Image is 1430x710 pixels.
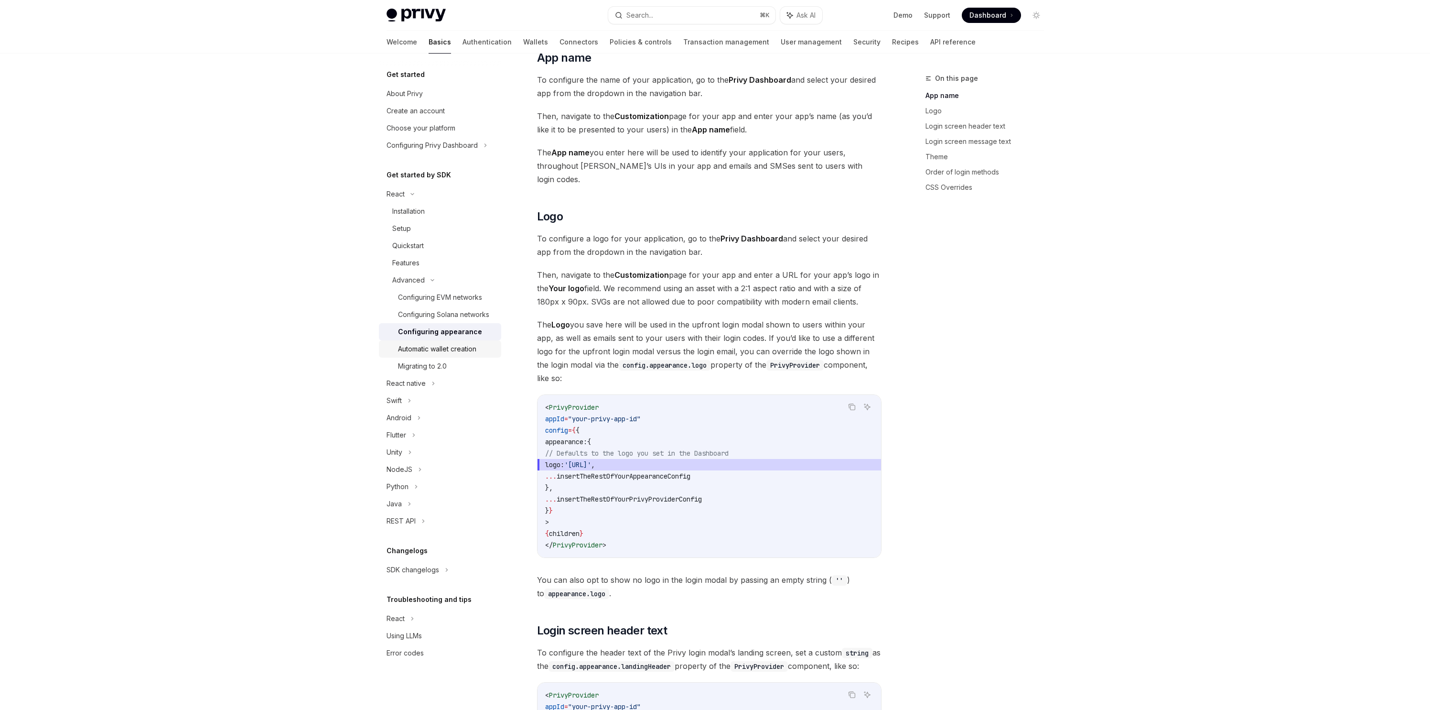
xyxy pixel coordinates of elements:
[842,648,872,658] code: string
[591,460,595,469] span: ,
[545,483,553,492] span: },
[387,88,423,99] div: About Privy
[580,529,583,538] span: }
[379,85,501,102] a: About Privy
[892,31,919,54] a: Recipes
[935,73,978,84] span: On this page
[537,232,882,259] span: To configure a logo for your application, go to the and select your desired app from the dropdown...
[930,31,976,54] a: API reference
[549,691,599,699] span: PrivyProvider
[846,401,858,413] button: Copy the contents from the code block
[576,426,580,435] span: {
[429,31,451,54] a: Basics
[537,209,563,224] span: Logo
[387,447,402,458] div: Unity
[387,105,445,117] div: Create an account
[962,8,1021,23] a: Dashboard
[379,102,501,120] a: Create an account
[387,378,426,389] div: React native
[537,318,882,385] span: The you save here will be used in the upfront login modal shown to users within your app, as well...
[537,646,882,673] span: To configure the header text of the Privy login modal’s landing screen, set a custom as the prope...
[760,11,770,19] span: ⌘ K
[387,429,406,441] div: Flutter
[557,495,702,503] span: insertTheRestOfYourPrivyProviderConfig
[549,529,580,538] span: children
[537,109,882,136] span: Then, navigate to the page for your app and enter your app’s name (as you’d like it to be present...
[398,292,482,303] div: Configuring EVM networks
[549,403,599,412] span: PrivyProvider
[379,306,501,323] a: Configuring Solana networks
[861,688,873,701] button: Ask AI
[925,149,1052,164] a: Theme
[545,529,549,538] span: {
[545,472,557,481] span: ...
[379,254,501,272] a: Features
[548,284,584,293] strong: Your logo
[398,360,447,372] div: Migrating to 2.0
[683,31,769,54] a: Transaction management
[925,164,1052,180] a: Order of login methods
[387,395,402,406] div: Swift
[846,688,858,701] button: Copy the contents from the code block
[557,472,690,481] span: insertTheRestOfYourAppearanceConfig
[853,31,881,54] a: Security
[387,647,424,659] div: Error codes
[602,541,606,549] span: >
[572,426,576,435] span: {
[551,148,590,157] strong: App name
[731,661,788,672] code: PrivyProvider
[766,360,824,371] code: PrivyProvider
[387,498,402,510] div: Java
[568,426,572,435] span: =
[379,358,501,375] a: Migrating to 2.0
[398,343,476,355] div: Automatic wallet creation
[387,31,417,54] a: Welcome
[387,564,439,576] div: SDK changelogs
[614,270,669,280] strong: Customization
[387,515,416,527] div: REST API
[387,122,455,134] div: Choose your platform
[379,323,501,340] a: Configuring appearance
[559,31,598,54] a: Connectors
[925,103,1052,119] a: Logo
[729,75,791,85] strong: Privy Dashboard
[387,140,478,151] div: Configuring Privy Dashboard
[379,220,501,237] a: Setup
[564,415,568,423] span: =
[545,449,729,458] span: // Defaults to the logo you set in the Dashboard
[893,11,913,20] a: Demo
[387,545,428,557] h5: Changelogs
[392,223,411,234] div: Setup
[387,69,425,80] h5: Get started
[387,9,446,22] img: light logo
[379,340,501,358] a: Automatic wallet creation
[614,111,669,121] strong: Customization
[398,326,482,338] div: Configuring appearance
[545,506,549,515] span: }
[548,661,675,672] code: config.appearance.landingHeader
[462,31,512,54] a: Authentication
[925,119,1052,134] a: Login screen header text
[387,481,409,492] div: Python
[545,460,564,469] span: logo:
[832,575,847,586] code: ''
[392,206,425,217] div: Installation
[537,573,882,600] span: You can also opt to show no logo in the login modal by passing an empty string ( ) to .
[564,460,591,469] span: '[URL]'
[387,630,422,642] div: Using LLMs
[692,125,730,134] strong: App name
[796,11,816,20] span: Ask AI
[379,237,501,254] a: Quickstart
[619,360,710,371] code: config.appearance.logo
[387,613,405,624] div: React
[925,180,1052,195] a: CSS Overrides
[861,401,873,413] button: Ask AI
[523,31,548,54] a: Wallets
[537,268,882,308] span: Then, navigate to the page for your app and enter a URL for your app’s logo in the field. We reco...
[969,11,1006,20] span: Dashboard
[568,415,641,423] span: "your-privy-app-id"
[781,31,842,54] a: User management
[379,120,501,137] a: Choose your platform
[545,691,549,699] span: <
[537,50,591,66] span: App name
